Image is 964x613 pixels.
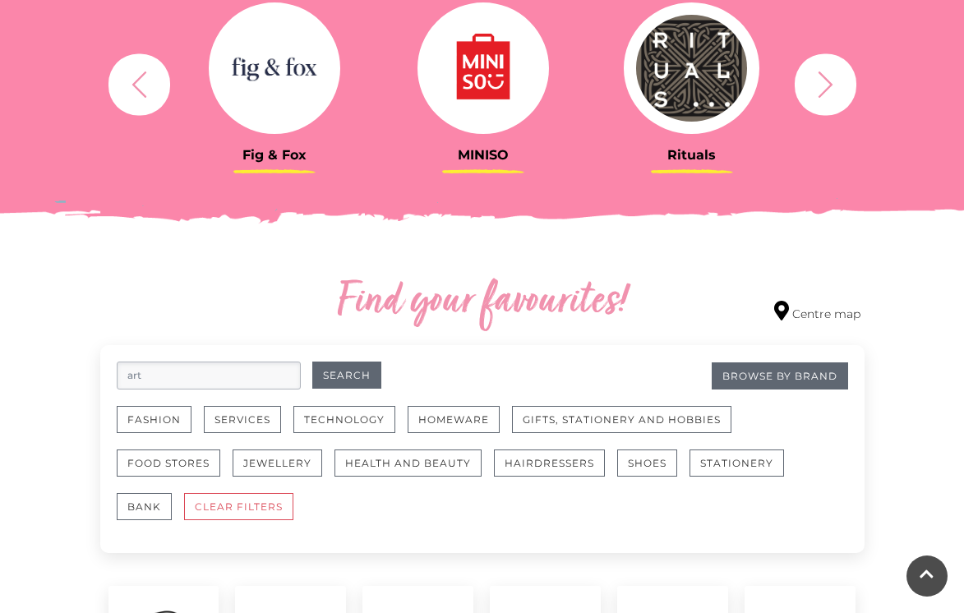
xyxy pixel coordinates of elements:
[293,406,395,433] button: Technology
[117,406,204,449] a: Fashion
[293,406,408,449] a: Technology
[617,449,677,477] button: Shoes
[312,362,381,389] button: Search
[233,449,334,493] a: Jewellery
[494,449,617,493] a: Hairdressers
[204,406,293,449] a: Services
[184,493,293,520] button: CLEAR FILTERS
[182,2,367,163] a: Fig & Fox
[408,406,512,449] a: Homeware
[690,449,796,493] a: Stationery
[182,147,367,163] h3: Fig & Fox
[690,449,784,477] button: Stationery
[117,362,301,389] input: Search for retailers
[391,2,575,163] a: MINISO
[232,276,733,329] h2: Find your favourites!
[204,406,281,433] button: Services
[408,406,500,433] button: Homeware
[712,362,848,389] a: Browse By Brand
[512,406,731,433] button: Gifts, Stationery and Hobbies
[117,406,191,433] button: Fashion
[494,449,605,477] button: Hairdressers
[233,449,322,477] button: Jewellery
[617,449,690,493] a: Shoes
[600,147,784,163] h3: Rituals
[334,449,482,477] button: Health and Beauty
[117,449,233,493] a: Food Stores
[391,147,575,163] h3: MINISO
[117,493,172,520] button: Bank
[117,493,184,537] a: Bank
[117,449,220,477] button: Food Stores
[184,493,306,537] a: CLEAR FILTERS
[600,2,784,163] a: Rituals
[512,406,744,449] a: Gifts, Stationery and Hobbies
[334,449,494,493] a: Health and Beauty
[774,301,860,323] a: Centre map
